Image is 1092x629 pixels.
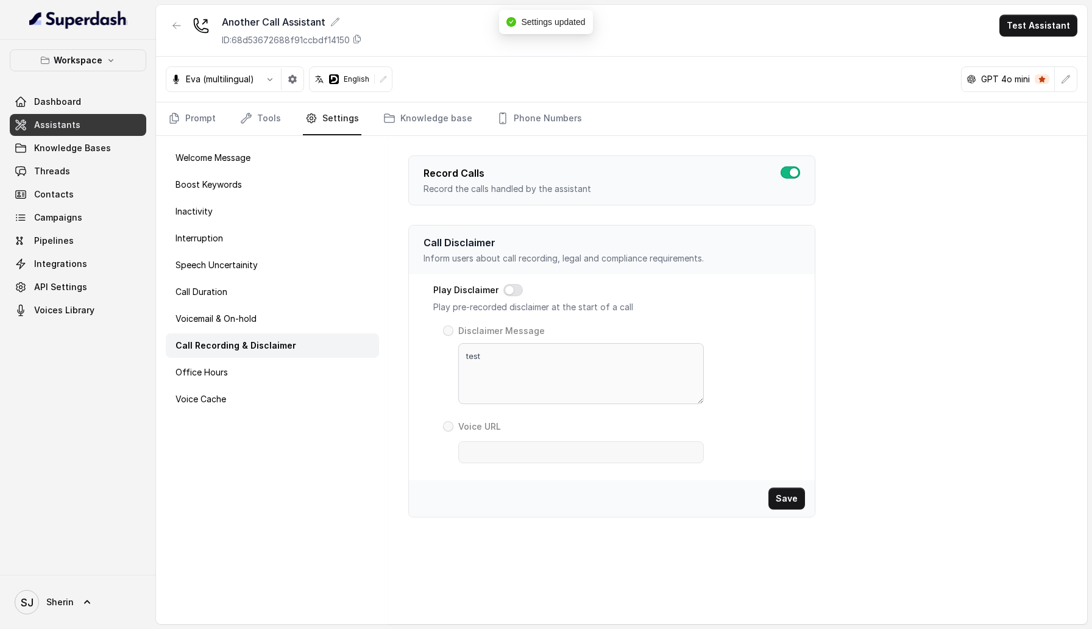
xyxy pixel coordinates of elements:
p: Call Recording & Disclaimer [175,339,296,352]
a: Knowledge Bases [10,137,146,159]
p: Boost Keywords [175,179,242,191]
p: Play Disclaimer [433,284,498,296]
p: Voicemail & On-hold [175,313,257,325]
p: Interruption [175,232,223,244]
label: Voice URL [458,421,501,432]
a: Threads [10,160,146,182]
span: Pipelines [34,235,74,247]
img: light.svg [29,10,127,29]
a: Phone Numbers [494,102,584,135]
a: Sherin [10,585,146,619]
p: Welcome Message [175,152,250,164]
a: Tools [238,102,283,135]
a: Dashboard [10,91,146,113]
a: Campaigns [10,207,146,229]
p: Office Hours [175,366,228,378]
nav: Tabs [166,102,1077,135]
p: Inform users about call recording, legal and compliance requirements. [424,252,800,265]
span: Integrations [34,258,87,270]
a: Assistants [10,114,146,136]
span: Voices Library [34,304,94,316]
p: GPT 4o mini [981,73,1030,85]
button: Save [768,488,805,510]
p: Play pre-recorded disclaimer at the start of a call [433,301,694,313]
p: Call Disclaimer [424,235,800,250]
p: Voice Cache [175,393,226,405]
p: Eva (multilingual) [186,73,254,85]
a: Prompt [166,102,218,135]
a: Contacts [10,183,146,205]
p: Workspace [54,53,102,68]
span: Settings updated [521,17,585,27]
span: check-circle [506,17,516,27]
span: Knowledge Bases [34,142,111,154]
span: Contacts [34,188,74,201]
div: Another Call Assistant [222,15,362,29]
text: SJ [21,596,34,609]
a: Integrations [10,253,146,275]
a: Pipelines [10,230,146,252]
a: Knowledge base [381,102,475,135]
button: Test Assistant [999,15,1077,37]
span: Dashboard [34,96,81,108]
p: ID: 68d53672688f91ccbdf14150 [222,34,350,46]
p: Call Duration [175,286,227,298]
svg: deepgram logo [329,74,339,84]
span: Threads [34,165,70,177]
span: Assistants [34,119,80,131]
p: English [344,74,369,84]
a: Settings [303,102,361,135]
button: Workspace [10,49,146,71]
span: Campaigns [34,211,82,224]
a: Voices Library [10,299,146,321]
span: Sherin [46,596,74,608]
span: API Settings [34,281,87,293]
label: Disclaimer Message [458,325,545,336]
p: Record the calls handled by the assistant [424,183,591,195]
svg: openai logo [966,74,976,84]
textarea: test [458,343,704,404]
p: Speech Uncertainity [175,259,258,271]
a: API Settings [10,276,146,298]
p: Inactivity [175,205,213,218]
p: Record Calls [424,166,591,180]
